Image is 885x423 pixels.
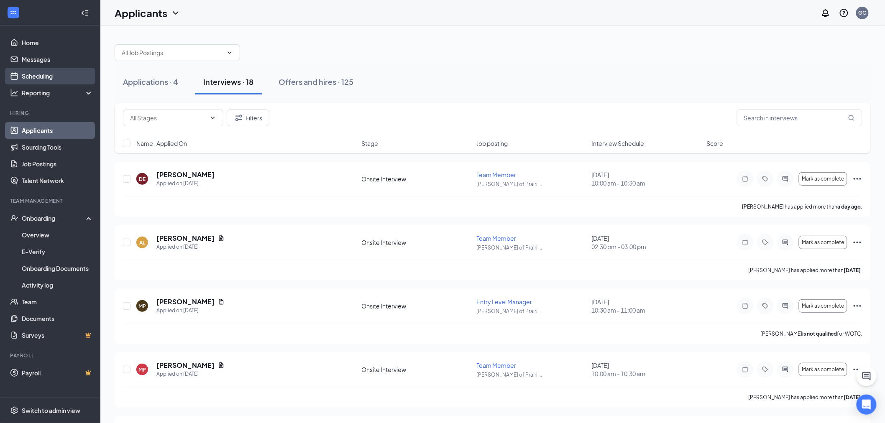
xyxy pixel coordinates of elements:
[22,406,80,415] div: Switch to admin view
[138,366,146,373] div: MP
[802,240,844,245] span: Mark as complete
[477,244,587,251] p: [PERSON_NAME] of Prairi ...
[760,366,770,373] svg: Tag
[361,139,378,148] span: Stage
[799,172,847,186] button: Mark as complete
[857,395,877,415] div: Open Intercom Messenger
[218,235,225,242] svg: Document
[852,364,862,375] svg: Ellipses
[852,174,862,184] svg: Ellipses
[760,303,770,309] svg: Tag
[857,366,877,386] button: ChatActive
[799,363,847,376] button: Mark as complete
[123,76,178,87] div: Applications · 4
[844,267,861,273] b: [DATE]
[156,306,225,315] div: Applied on [DATE]
[22,51,93,68] a: Messages
[802,176,844,182] span: Mark as complete
[592,361,702,378] div: [DATE]
[22,310,93,327] a: Documents
[10,197,92,204] div: Team Management
[156,243,225,251] div: Applied on [DATE]
[156,170,215,179] h5: [PERSON_NAME]
[740,239,750,246] svg: Note
[22,34,93,51] a: Home
[477,181,587,188] p: [PERSON_NAME] of Prairi ...
[22,327,93,344] a: SurveysCrown
[848,115,855,121] svg: MagnifyingGlass
[10,214,18,222] svg: UserCheck
[361,365,471,374] div: Onsite Interview
[10,89,18,97] svg: Analysis
[361,302,471,310] div: Onsite Interview
[761,330,862,337] p: [PERSON_NAME] for WOTC.
[477,298,532,306] span: Entry Level Manager
[10,110,92,117] div: Hiring
[22,172,93,189] a: Talent Network
[361,175,471,183] div: Onsite Interview
[22,227,93,243] a: Overview
[22,214,86,222] div: Onboarding
[749,267,862,274] p: [PERSON_NAME] has applied more than .
[136,139,187,148] span: Name · Applied On
[139,239,145,246] div: AL
[799,236,847,249] button: Mark as complete
[477,171,517,178] span: Team Member
[10,406,18,415] svg: Settings
[592,306,702,314] span: 10:30 am - 11:00 am
[477,234,517,242] span: Team Member
[592,171,702,187] div: [DATE]
[852,237,862,247] svg: Ellipses
[22,68,93,84] a: Scheduling
[210,115,216,121] svg: ChevronDown
[122,48,223,57] input: All Job Postings
[477,371,587,378] p: [PERSON_NAME] of Prairi ...
[171,8,181,18] svg: ChevronDown
[22,243,93,260] a: E-Verify
[477,362,517,369] span: Team Member
[227,110,269,126] button: Filter Filters
[156,361,215,370] h5: [PERSON_NAME]
[844,394,861,400] b: [DATE]
[592,242,702,251] span: 02:30 pm - 03:00 pm
[477,308,587,315] p: [PERSON_NAME] of Prairi ...
[838,204,861,210] b: a day ago
[9,8,18,17] svg: WorkstreamLogo
[740,176,750,182] svg: Note
[22,364,93,381] a: PayrollCrown
[592,139,645,148] span: Interview Schedule
[802,303,844,309] span: Mark as complete
[592,369,702,378] span: 10:00 am - 10:30 am
[156,179,215,188] div: Applied on [DATE]
[22,139,93,155] a: Sourcing Tools
[226,49,233,56] svg: ChevronDown
[760,239,770,246] svg: Tag
[22,89,94,97] div: Reporting
[138,303,146,310] div: MP
[218,298,225,305] svg: Document
[130,113,206,122] input: All Stages
[852,301,862,311] svg: Ellipses
[707,139,724,148] span: Score
[592,234,702,251] div: [DATE]
[780,176,790,182] svg: ActiveChat
[780,366,790,373] svg: ActiveChat
[279,76,353,87] div: Offers and hires · 125
[737,110,862,126] input: Search in interviews
[115,6,167,20] h1: Applicants
[22,155,93,172] a: Job Postings
[760,176,770,182] svg: Tag
[859,9,867,16] div: GC
[477,139,508,148] span: Job posting
[740,303,750,309] svg: Note
[22,293,93,310] a: Team
[22,277,93,293] a: Activity log
[22,122,93,139] a: Applicants
[780,239,790,246] svg: ActiveChat
[839,8,849,18] svg: QuestionInfo
[22,260,93,277] a: Onboarding Documents
[156,234,215,243] h5: [PERSON_NAME]
[749,394,862,401] p: [PERSON_NAME] has applied more than .
[81,9,89,17] svg: Collapse
[740,366,750,373] svg: Note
